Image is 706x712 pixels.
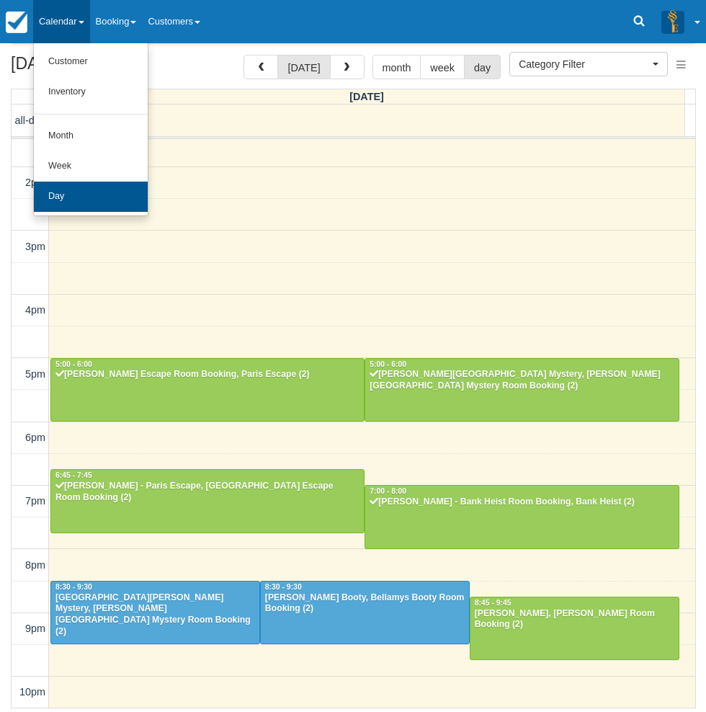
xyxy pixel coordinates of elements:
span: 4pm [25,304,45,316]
span: 10pm [19,686,45,698]
a: 6:45 - 7:45[PERSON_NAME] - Paris Escape, [GEOGRAPHIC_DATA] Escape Room Booking (2) [50,469,365,533]
ul: Calendar [33,43,148,216]
div: [PERSON_NAME] Booty, Bellamys Booty Room Booking (2) [264,592,465,615]
span: 2pm [25,177,45,188]
span: 5pm [25,368,45,380]
span: [DATE] [349,91,384,102]
span: 6:45 - 7:45 [55,471,92,479]
span: 8:45 - 9:45 [475,599,511,607]
span: all-day [15,115,45,126]
button: [DATE] [277,55,330,79]
button: month [372,55,421,79]
a: 7:00 - 8:00[PERSON_NAME] - Bank Heist Room Booking, Bank Heist (2) [365,485,679,548]
h2: [DATE] [11,55,193,81]
span: 7pm [25,495,45,507]
div: [PERSON_NAME] - Paris Escape, [GEOGRAPHIC_DATA] Escape Room Booking (2) [55,481,360,504]
span: 8pm [25,559,45,571]
span: 6pm [25,432,45,443]
div: [GEOGRAPHIC_DATA][PERSON_NAME] Mystery, [PERSON_NAME][GEOGRAPHIC_DATA] Mystery Room Booking (2) [55,592,256,638]
a: 5:00 - 6:00[PERSON_NAME][GEOGRAPHIC_DATA] Mystery, [PERSON_NAME][GEOGRAPHIC_DATA] Mystery Room Bo... [365,358,679,422]
img: checkfront-main-nav-mini-logo.png [6,12,27,33]
button: day [464,55,501,79]
div: [PERSON_NAME], [PERSON_NAME] Room Booking (2) [474,608,675,631]
a: Week [34,151,148,182]
span: 5:00 - 6:00 [55,360,92,368]
span: 5:00 - 6:00 [370,360,406,368]
a: 8:30 - 9:30[GEOGRAPHIC_DATA][PERSON_NAME] Mystery, [PERSON_NAME][GEOGRAPHIC_DATA] Mystery Room Bo... [50,581,260,644]
div: [PERSON_NAME][GEOGRAPHIC_DATA] Mystery, [PERSON_NAME][GEOGRAPHIC_DATA] Mystery Room Booking (2) [369,369,674,392]
a: Day [34,182,148,212]
button: Category Filter [509,52,668,76]
span: 3pm [25,241,45,252]
span: 8:30 - 9:30 [55,583,92,591]
a: 8:30 - 9:30[PERSON_NAME] Booty, Bellamys Booty Room Booking (2) [260,581,470,644]
span: 9pm [25,623,45,634]
img: A3 [661,10,684,33]
div: [PERSON_NAME] Escape Room Booking, Paris Escape (2) [55,369,360,381]
a: 5:00 - 6:00[PERSON_NAME] Escape Room Booking, Paris Escape (2) [50,358,365,422]
button: week [420,55,465,79]
a: 8:45 - 9:45[PERSON_NAME], [PERSON_NAME] Room Booking (2) [470,597,679,660]
span: Category Filter [519,57,649,71]
a: Inventory [34,77,148,107]
span: 8:30 - 9:30 [265,583,302,591]
span: 7:00 - 8:00 [370,487,406,495]
div: [PERSON_NAME] - Bank Heist Room Booking, Bank Heist (2) [369,497,674,508]
a: Month [34,121,148,151]
a: Customer [34,47,148,77]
